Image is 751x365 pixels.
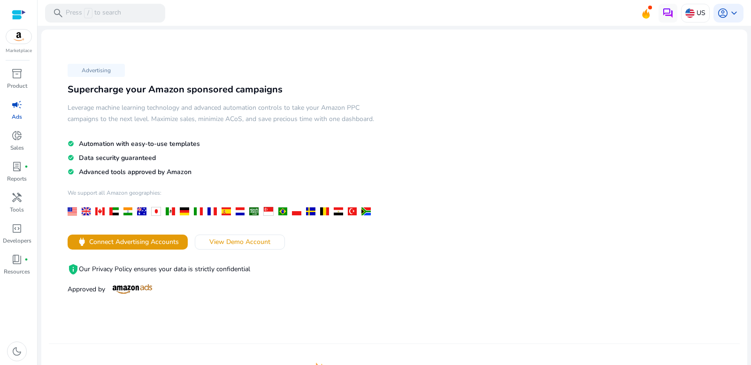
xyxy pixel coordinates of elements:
[11,99,23,110] span: campaign
[89,237,179,247] span: Connect Advertising Accounts
[79,139,200,148] span: Automation with easy-to-use templates
[12,113,22,121] p: Ads
[68,154,74,162] mat-icon: check_circle
[68,64,125,77] p: Advertising
[24,258,28,261] span: fiber_manual_record
[697,5,705,21] p: US
[68,102,375,125] h5: Leverage machine learning technology and advanced automation controls to take your Amazon PPC cam...
[68,264,79,275] mat-icon: privacy_tip
[79,167,192,176] span: Advanced tools approved by Amazon
[6,47,32,54] p: Marketplace
[11,346,23,357] span: dark_mode
[3,236,31,245] p: Developers
[68,189,375,204] h4: We support all Amazon geographies:
[53,8,64,19] span: search
[11,192,23,203] span: handyman
[24,165,28,168] span: fiber_manual_record
[4,267,30,276] p: Resources
[66,8,121,18] p: Press to search
[68,140,74,148] mat-icon: check_circle
[195,235,285,250] button: View Demo Account
[10,205,24,214] p: Tools
[79,153,156,162] span: Data security guaranteed
[10,144,24,152] p: Sales
[11,161,23,172] span: lab_profile
[77,236,87,247] span: power
[68,264,375,275] p: Our Privacy Policy ensures your data is strictly confidential
[68,284,375,294] p: Approved by
[11,254,23,265] span: book_4
[6,30,31,44] img: amazon.svg
[685,8,695,18] img: us.svg
[68,168,74,176] mat-icon: check_circle
[728,8,740,19] span: keyboard_arrow_down
[7,82,27,90] p: Product
[209,237,270,247] span: View Demo Account
[717,8,728,19] span: account_circle
[84,8,92,18] span: /
[68,84,375,95] h3: Supercharge your Amazon sponsored campaigns
[11,68,23,79] span: inventory_2
[11,130,23,141] span: donut_small
[68,235,188,250] button: powerConnect Advertising Accounts
[11,223,23,234] span: code_blocks
[7,175,27,183] p: Reports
